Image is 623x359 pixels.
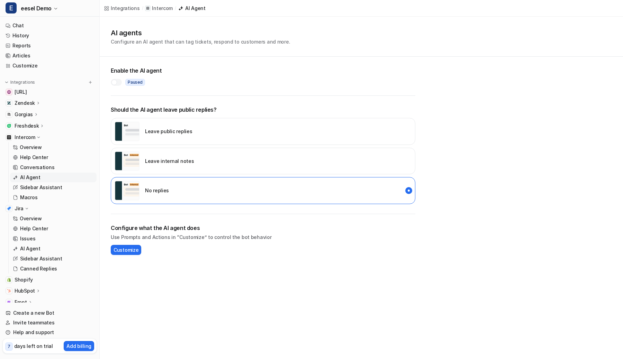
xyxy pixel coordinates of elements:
[10,142,97,152] a: Overview
[142,5,143,11] span: /
[111,245,141,255] button: Customize
[145,5,173,12] a: Intercom
[3,328,97,337] a: Help and support
[10,224,97,233] a: Help Center
[10,244,97,254] a: AI Agent
[7,101,11,105] img: Zendesk
[111,148,415,175] div: internal_reply
[15,134,35,141] p: Intercom
[111,224,415,232] h2: Configure what the AI agent does
[20,265,57,272] p: Canned Replies
[145,128,192,135] p: Leave public replies
[21,3,52,13] span: eesel Demo
[15,299,27,306] p: Front
[10,193,97,202] a: Macros
[152,5,173,12] p: Intercom
[3,41,97,50] a: Reports
[114,246,138,254] span: Customize
[14,342,53,350] p: days left on trial
[111,118,415,145] div: external_reply
[115,122,139,141] img: user
[3,87,97,97] a: docs.eesel.ai[URL]
[10,163,97,172] a: Conversations
[66,342,91,350] p: Add billing
[111,105,415,114] p: Should the AI agent leave public replies?
[10,214,97,223] a: Overview
[10,153,97,162] a: Help Center
[3,31,97,40] a: History
[20,174,40,181] p: AI Agent
[15,122,39,129] p: Freshdesk
[10,254,97,264] a: Sidebar Assistant
[20,255,62,262] p: Sidebar Assistant
[15,111,33,118] p: Gorgias
[20,245,40,252] p: AI Agent
[3,21,97,30] a: Chat
[3,308,97,318] a: Create a new Bot
[15,205,24,212] p: Jira
[175,5,176,11] span: /
[111,177,415,204] div: disabled
[15,287,35,294] p: HubSpot
[15,276,33,283] span: Shopify
[15,89,27,95] span: [URL]
[20,164,54,171] p: Conversations
[145,157,194,165] p: Leave internal notes
[20,144,42,151] p: Overview
[64,341,94,351] button: Add billing
[125,79,145,86] span: paused
[20,215,42,222] p: Overview
[10,80,35,85] p: Integrations
[20,225,48,232] p: Help Center
[3,61,97,71] a: Customize
[10,264,97,274] a: Canned Replies
[111,66,415,75] h2: Enable the AI agent
[4,80,9,85] img: expand menu
[7,206,11,211] img: Jira
[3,275,97,285] a: ShopifyShopify
[115,151,139,171] img: user
[20,235,35,242] p: Issues
[10,183,97,192] a: Sidebar Assistant
[3,79,37,86] button: Integrations
[111,38,290,45] p: Configure an AI agent that can tag tickets, respond to customers and more.
[7,112,11,117] img: Gorgias
[7,90,11,94] img: docs.eesel.ai
[8,343,10,350] p: 7
[115,181,139,200] img: user
[111,4,140,12] div: Integrations
[20,194,37,201] p: Macros
[7,135,11,139] img: Intercom
[7,124,11,128] img: Freshdesk
[20,184,62,191] p: Sidebar Assistant
[7,278,11,282] img: Shopify
[145,187,169,194] p: No replies
[111,233,415,241] p: Use Prompts and Actions in “Customize” to control the bot behavior
[3,318,97,328] a: Invite teammates
[111,28,290,38] h1: AI agents
[3,51,97,61] a: Articles
[185,4,206,12] div: AI Agent
[10,173,97,182] a: AI Agent
[7,289,11,293] img: HubSpot
[7,300,11,304] img: Front
[15,100,35,107] p: Zendesk
[6,2,17,13] span: E
[178,4,206,12] a: AI Agent
[104,4,140,12] a: Integrations
[88,80,93,85] img: menu_add.svg
[20,154,48,161] p: Help Center
[10,234,97,243] a: Issues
